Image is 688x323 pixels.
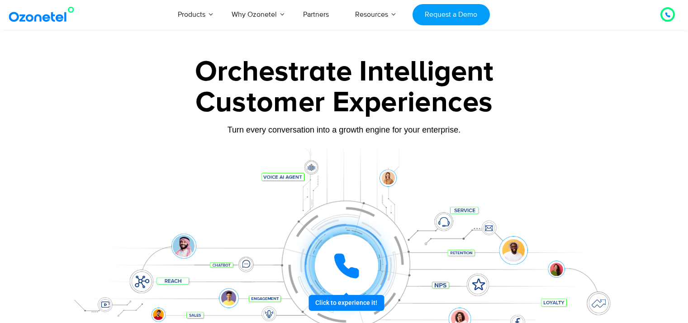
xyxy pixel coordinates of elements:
a: Request a Demo [413,4,490,25]
div: Customer Experiences [62,81,627,124]
div: Orchestrate Intelligent [62,57,627,86]
div: Turn every conversation into a growth engine for your enterprise. [62,125,627,135]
